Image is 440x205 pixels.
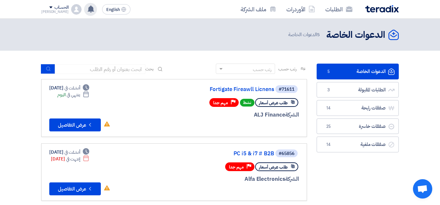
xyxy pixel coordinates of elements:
[259,164,288,170] span: طلب عرض أسعار
[325,87,332,93] span: 3
[145,151,274,157] a: PC i5 & i7 # B2B
[279,151,294,156] div: #65856
[279,87,294,92] div: #71611
[102,4,130,15] button: English
[144,175,299,183] div: Alfa Electronics
[317,137,399,152] a: صفقات ملغية14
[235,2,281,17] a: ملف الشركة
[325,105,332,111] span: 14
[229,164,244,170] span: مهم جدا
[325,141,332,148] span: 14
[51,156,89,162] div: [DATE]
[145,66,154,72] span: بحث
[285,175,299,183] span: الشركة
[285,111,299,119] span: الشركة
[144,111,299,119] div: ALJ Finance
[66,156,80,162] span: إنتهت في
[49,118,101,131] button: عرض التفاصيل
[325,68,332,75] span: 5
[213,100,228,106] span: مهم جدا
[57,91,89,98] div: اليوم
[64,85,80,91] span: أنشئت في
[253,66,272,73] div: رتب حسب
[67,91,80,98] span: ينتهي في
[317,100,399,116] a: صفقات رابحة14
[49,149,89,156] div: [DATE]
[320,2,358,17] a: الطلبات
[259,100,288,106] span: طلب عرض أسعار
[64,149,80,156] span: أنشئت في
[240,99,254,107] span: نشط
[145,87,274,92] a: Fortigate Fireawll Licnens
[317,118,399,134] a: صفقات خاسرة25
[41,10,69,14] div: [PERSON_NAME]
[49,182,101,195] button: عرض التفاصيل
[325,123,332,130] span: 25
[55,64,145,74] input: ابحث بعنوان أو رقم الطلب
[317,64,399,79] a: الدعوات الخاصة5
[278,66,297,72] span: رتب حسب
[317,82,399,98] a: الطلبات المقبولة3
[288,31,321,38] span: الدعوات الخاصة
[106,7,120,12] span: English
[71,4,81,15] img: profile_test.png
[54,5,68,10] div: الحساب
[49,85,89,91] div: [DATE]
[326,29,385,41] h2: الدعوات الخاصة
[281,2,320,17] a: الأوردرات
[317,31,320,38] span: 5
[365,5,399,13] img: Teradix logo
[413,179,432,199] div: Open chat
